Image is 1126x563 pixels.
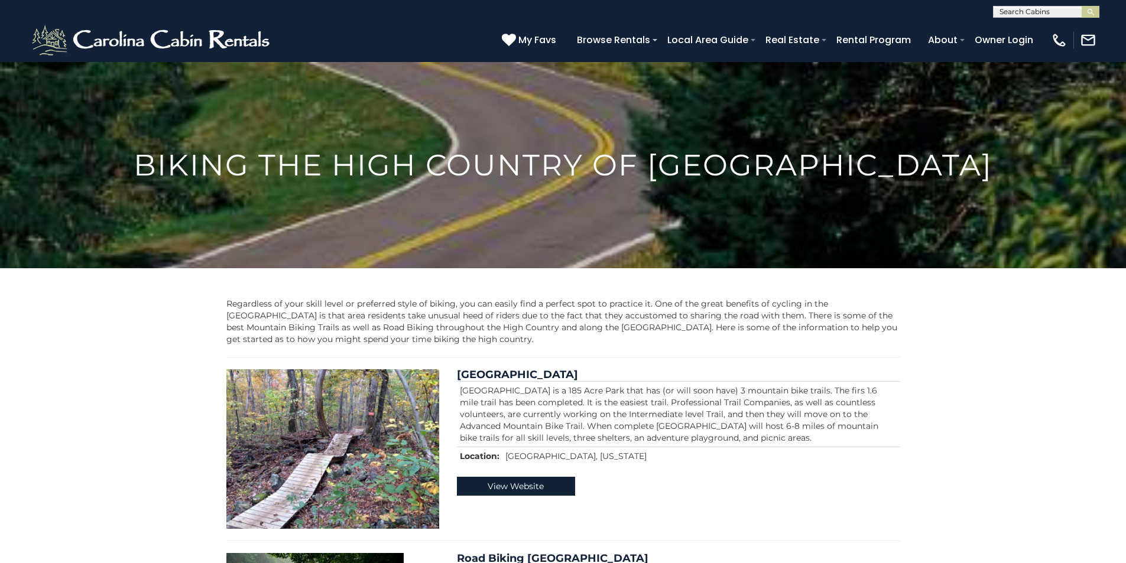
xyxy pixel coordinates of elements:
a: [GEOGRAPHIC_DATA] [457,368,578,381]
img: White-1-2.png [30,22,275,58]
a: Real Estate [760,30,825,50]
a: About [922,30,963,50]
a: View Website [457,477,575,496]
a: Local Area Guide [661,30,754,50]
td: [GEOGRAPHIC_DATA] is a 185 Acre Park that has (or will soon have) 3 mountain bike trails. The fir... [457,381,900,447]
strong: Location: [460,451,499,461]
img: mail-regular-white.png [1080,32,1096,48]
a: Owner Login [969,30,1039,50]
a: Rental Program [830,30,917,50]
span: My Favs [518,32,556,47]
a: My Favs [502,32,559,48]
p: Regardless of your skill level or preferred style of biking, you can easily find a perfect spot t... [226,298,900,345]
img: phone-regular-white.png [1051,32,1067,48]
td: [GEOGRAPHIC_DATA], [US_STATE] [502,447,900,465]
a: Browse Rentals [571,30,656,50]
img: Rocky Knob Mountain Bike Park [226,369,439,529]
